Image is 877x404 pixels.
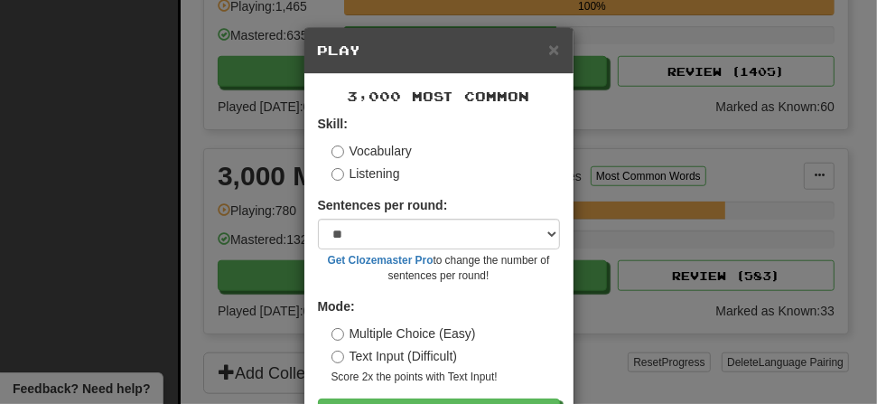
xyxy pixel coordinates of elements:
[331,146,344,158] input: Vocabulary
[548,40,559,59] button: Close
[331,142,412,160] label: Vocabulary
[331,328,344,341] input: Multiple Choice (Easy)
[331,164,400,183] label: Listening
[331,324,476,343] label: Multiple Choice (Easy)
[548,39,559,60] span: ×
[318,42,560,60] h5: Play
[331,347,458,365] label: Text Input (Difficult)
[318,253,560,284] small: to change the number of sentences per round!
[328,254,434,267] a: Get Clozemaster Pro
[331,168,344,181] input: Listening
[331,370,560,385] small: Score 2x the points with Text Input !
[318,196,448,214] label: Sentences per round:
[318,117,348,131] strong: Skill:
[331,351,344,363] input: Text Input (Difficult)
[318,299,355,314] strong: Mode:
[348,89,530,104] span: 3,000 Most Common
